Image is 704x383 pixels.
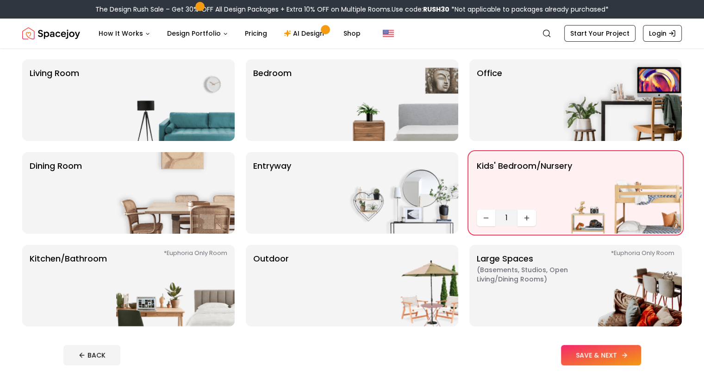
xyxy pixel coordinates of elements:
span: Use code: [392,5,449,14]
button: BACK [63,345,120,365]
img: Living Room [116,59,235,141]
img: Spacejoy Logo [22,24,80,43]
button: SAVE & NEXT [561,345,641,365]
img: Kids' Bedroom/Nursery [563,152,682,234]
p: Dining Room [30,160,82,226]
b: RUSH30 [423,5,449,14]
p: Kids' Bedroom/Nursery [477,160,572,206]
p: Outdoor [253,252,289,319]
nav: Global [22,19,682,48]
p: entryway [253,160,291,226]
p: Large Spaces [477,252,592,319]
img: entryway [340,152,458,234]
button: Increase quantity [517,210,536,226]
nav: Main [91,24,368,43]
a: Pricing [237,24,274,43]
p: Office [477,67,502,134]
img: Bedroom [340,59,458,141]
p: Living Room [30,67,79,134]
img: Office [563,59,682,141]
img: Large Spaces *Euphoria Only [563,245,682,326]
a: AI Design [276,24,334,43]
img: United States [383,28,394,39]
button: Design Portfolio [160,24,236,43]
span: 1 [499,212,514,223]
button: Decrease quantity [477,210,495,226]
button: How It Works [91,24,158,43]
span: ( Basements, Studios, Open living/dining rooms ) [477,265,592,284]
img: Outdoor [340,245,458,326]
img: Dining Room [116,152,235,234]
a: Start Your Project [564,25,635,42]
p: Kitchen/Bathroom [30,252,107,319]
span: *Not applicable to packages already purchased* [449,5,609,14]
a: Login [643,25,682,42]
img: Kitchen/Bathroom *Euphoria Only [116,245,235,326]
a: Spacejoy [22,24,80,43]
p: Bedroom [253,67,292,134]
a: Shop [336,24,368,43]
div: The Design Rush Sale – Get 30% OFF All Design Packages + Extra 10% OFF on Multiple Rooms. [95,5,609,14]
